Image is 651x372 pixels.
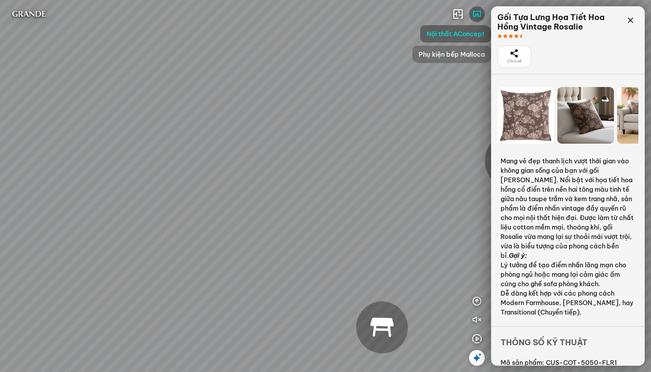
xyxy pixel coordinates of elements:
[501,260,635,289] li: Lý tưởng để tạo điểm nhấn lãng mạn cho phòng ngủ hoặc mang lại cảm giác ấm cúng cho ghế sofa phòn...
[427,29,485,39] span: Nội thất AConcept
[497,13,623,31] div: Gối Tựa Lưng Họa Tiết Hoa Hồng Vintage Rosalie
[509,252,527,259] strong: Gợi ý:
[514,34,519,39] span: star
[519,34,524,39] span: star
[497,34,502,39] span: star
[501,156,635,260] p: Mang vẻ đẹp thanh lịch vượt thời gian vào không gian sống của bạn với gối [PERSON_NAME]. Nổi bật ...
[491,326,645,348] div: Thông số kỹ thuật
[507,58,521,65] span: Chia sẻ
[501,358,635,367] li: Mã sản phẩm: CUS-COT-5050-FLR1
[419,50,485,59] span: Phụ kiện bếp Malloca
[6,6,52,22] img: logo
[508,34,513,39] span: star
[503,34,508,39] span: star
[501,289,635,317] li: Dễ dàng kết hợp với các phong cách Modern Farmhouse, [PERSON_NAME], hay Transitional (Chuyển tiếp).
